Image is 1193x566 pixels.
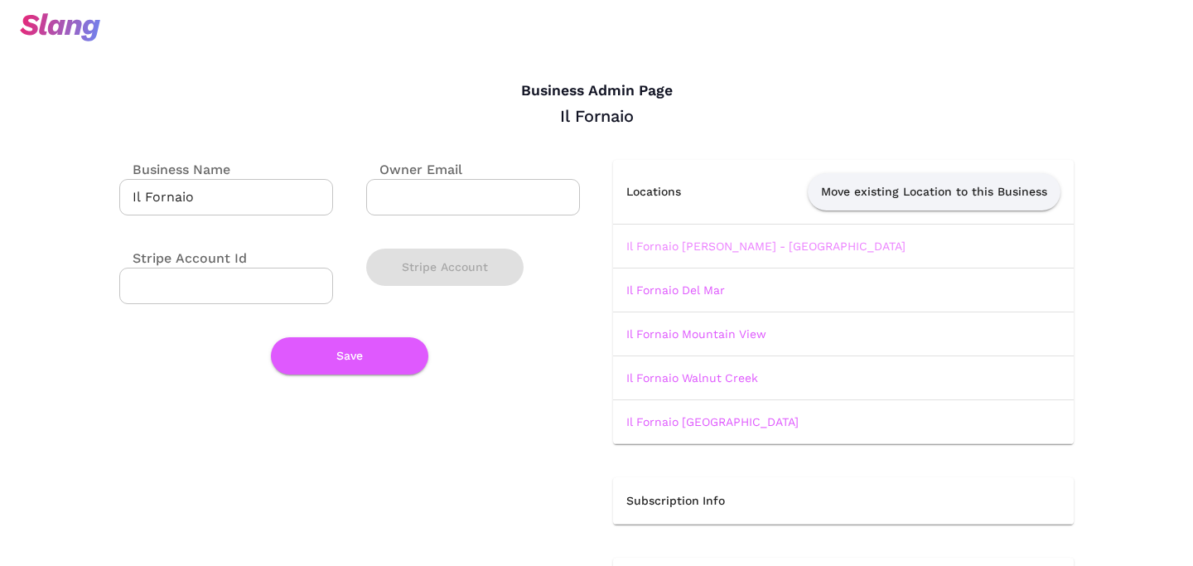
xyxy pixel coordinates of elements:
label: Business Name [119,160,230,179]
button: Save [271,337,428,375]
th: Subscription Info [613,477,1074,525]
a: Il Fornaio [GEOGRAPHIC_DATA] [626,415,799,428]
button: Move existing Location to this Business [808,173,1060,210]
h4: Business Admin Page [119,82,1074,100]
img: svg+xml;base64,PHN2ZyB3aWR0aD0iOTciIGhlaWdodD0iMzQiIHZpZXdCb3g9IjAgMCA5NyAzNCIgZmlsbD0ibm9uZSIgeG... [20,13,100,41]
a: Il Fornaio Del Mar [626,283,725,297]
div: Il Fornaio [119,105,1074,127]
label: Stripe Account Id [119,249,247,268]
label: Owner Email [366,160,462,179]
th: Locations [613,160,717,225]
a: Il Fornaio Walnut Creek [626,371,758,385]
a: Stripe Account [366,260,524,272]
a: Il Fornaio [PERSON_NAME] - [GEOGRAPHIC_DATA] [626,239,906,253]
a: Il Fornaio Mountain View [626,327,766,341]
